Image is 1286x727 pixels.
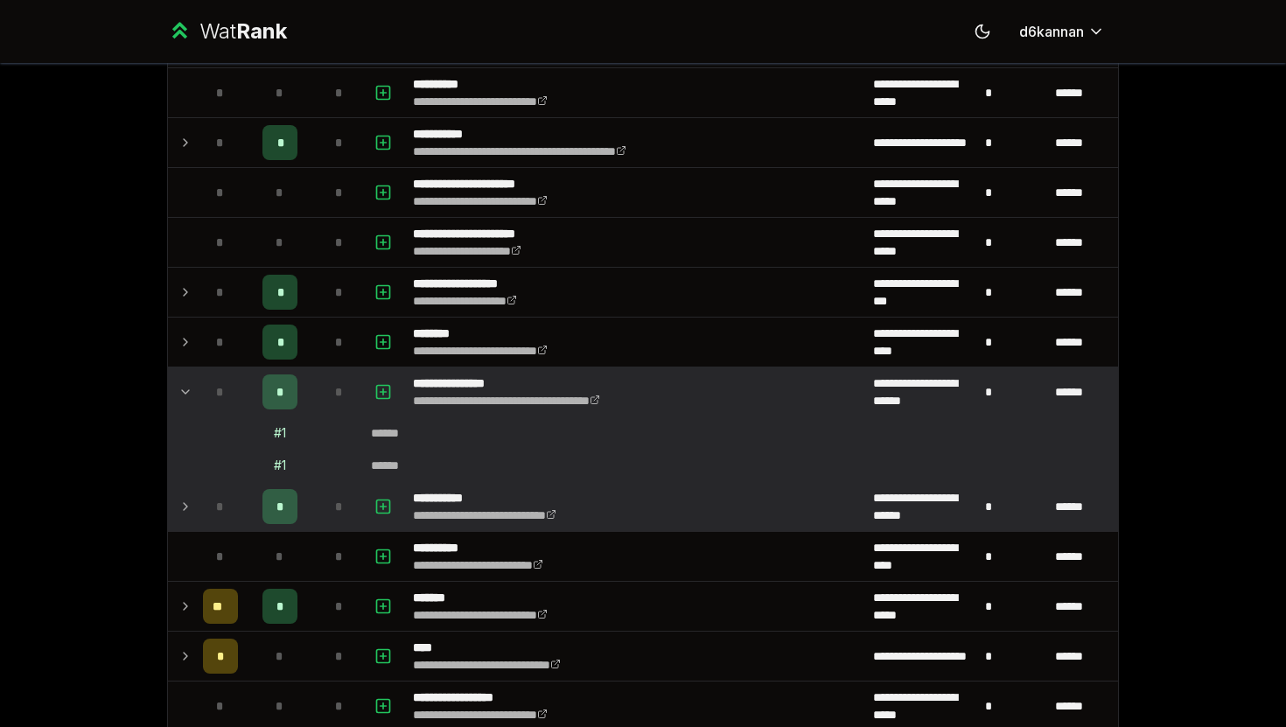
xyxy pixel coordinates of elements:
[199,17,287,45] div: Wat
[1019,21,1084,42] span: d6kannan
[1005,16,1119,47] button: d6kannan
[274,457,286,474] div: # 1
[274,424,286,442] div: # 1
[167,17,287,45] a: WatRank
[236,18,287,44] span: Rank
